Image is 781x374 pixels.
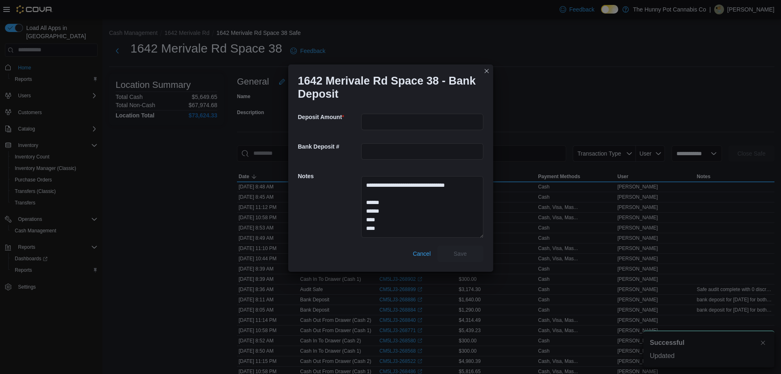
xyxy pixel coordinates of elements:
[454,250,467,258] span: Save
[410,246,434,262] button: Cancel
[437,246,483,262] button: Save
[298,74,477,101] h1: 1642 Merivale Rd Space 38 - Bank Deposit
[298,109,360,125] h5: Deposit Amount
[298,168,360,184] h5: Notes
[413,250,431,258] span: Cancel
[298,138,360,155] h5: Bank Deposit #
[482,66,492,76] button: Closes this modal window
